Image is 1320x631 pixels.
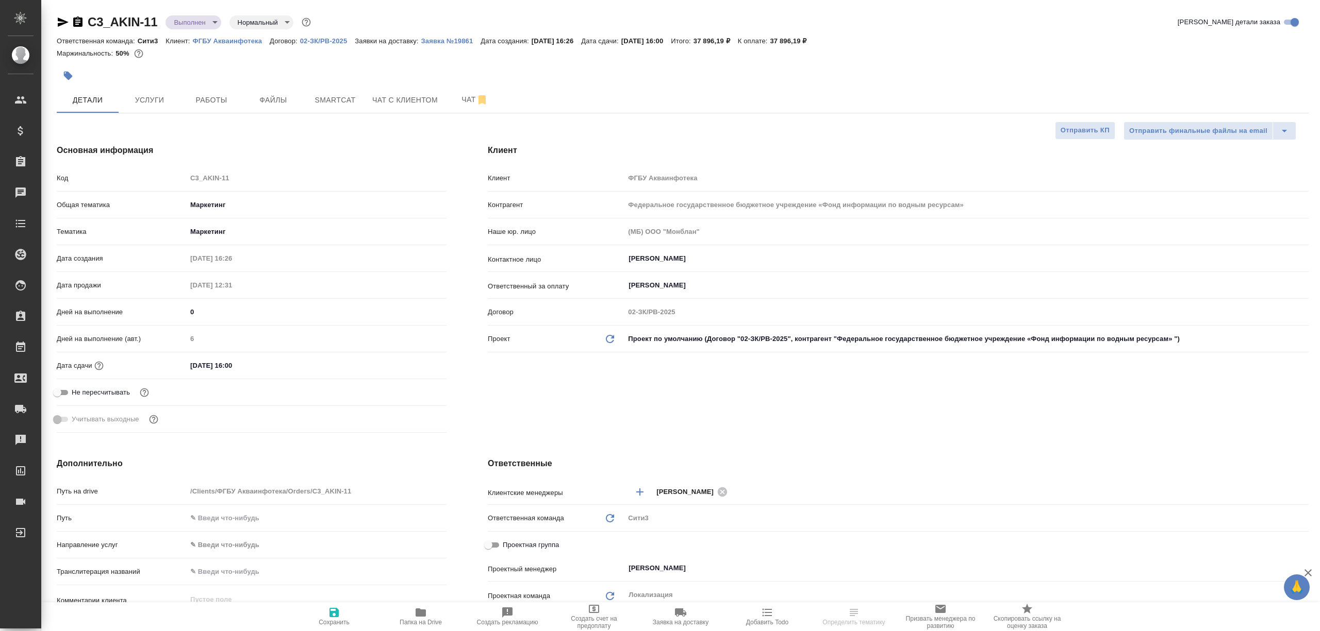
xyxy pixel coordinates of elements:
[355,37,421,45] p: Заявки на доставку:
[488,591,550,601] p: Проектная команда
[57,144,447,157] h4: Основная информация
[624,197,1309,212] input: Пустое поле
[138,37,166,45] p: Сити3
[671,37,693,45] p: Итого:
[166,37,192,45] p: Клиент:
[1178,17,1280,27] span: [PERSON_NAME] детали заказа
[187,94,236,107] span: Работы
[990,615,1064,629] span: Скопировать ссылку на оценку заказа
[1055,122,1115,140] button: Отправить КП
[624,509,1309,527] div: Сити3
[300,15,313,29] button: Доп статусы указывают на важность/срочность заказа
[488,200,624,210] p: Контрагент
[557,615,631,629] span: Создать счет на предоплату
[115,49,131,57] p: 50%
[187,196,447,214] div: Маркетинг
[738,37,770,45] p: К оплате:
[57,253,187,264] p: Дата создания
[581,37,621,45] p: Дата сдачи:
[450,93,500,106] span: Чат
[190,540,434,550] div: ✎ Введи что-нибудь
[57,37,138,45] p: Ответственная команда:
[656,485,731,498] div: [PERSON_NAME]
[57,200,187,210] p: Общая тематика
[488,513,564,523] p: Ответственная команда
[624,330,1309,348] div: Проект по умолчанию (Договор "02-ЗК/РВ-2025", контрагент "Федеральное государственное бюджетное у...
[770,37,815,45] p: 37 896,19 ₽
[88,15,157,29] a: C3_AKIN-11
[147,413,160,426] button: Выбери, если сб и вс нужно считать рабочими днями для выполнения заказа.
[57,307,187,317] p: Дней на выполнение
[488,227,624,237] p: Наше юр. лицо
[57,64,79,87] button: Добавить тэг
[621,37,671,45] p: [DATE] 16:00
[372,94,438,107] span: Чат с клиентом
[63,94,112,107] span: Детали
[488,488,624,498] p: Клиентские менеджеры
[57,457,447,470] h4: Дополнительно
[187,331,447,346] input: Пустое поле
[532,37,582,45] p: [DATE] 16:26
[1288,576,1306,598] span: 🙏
[138,386,151,399] button: Включи, если не хочешь, чтобы указанная дата сдачи изменилась после переставления заказа в 'Подтв...
[291,602,377,631] button: Сохранить
[187,170,447,185] input: Пустое поле
[421,36,481,46] button: Заявка №19861
[1303,258,1305,260] button: Open
[984,602,1070,631] button: Скопировать ссылку на оценку заказа
[1061,125,1110,137] span: Отправить КП
[166,15,221,29] div: Выполнен
[187,278,277,293] input: Пустое поле
[1124,122,1273,140] button: Отправить финальные файлы на email
[57,513,187,523] p: Путь
[656,487,720,497] span: [PERSON_NAME]
[57,227,187,237] p: Тематика
[400,619,442,626] span: Папка на Drive
[270,37,300,45] p: Договор:
[724,602,811,631] button: Добавить Todo
[171,18,208,27] button: Выполнен
[57,595,187,606] p: Комментарии клиента
[72,16,84,28] button: Скопировать ссылку
[229,15,293,29] div: Выполнен
[628,480,652,504] button: Добавить менеджера
[187,358,277,373] input: ✎ Введи что-нибудь
[488,173,624,183] p: Клиент
[72,414,139,424] span: Учитывать выходные
[125,94,174,107] span: Услуги
[488,281,624,292] p: Ответственный за оплату
[903,615,978,629] span: Призвать менеджера по развитию
[249,94,298,107] span: Файлы
[187,251,277,266] input: Пустое поле
[235,18,281,27] button: Нормальный
[57,540,187,550] p: Направление услуг
[132,47,145,60] button: 15731.95 RUB;
[637,602,724,631] button: Заявка на доставку
[300,37,355,45] p: 02-ЗК/РВ-2025
[476,94,488,106] svg: Отписаться
[1303,491,1305,493] button: Open
[746,619,788,626] span: Добавить Todo
[57,334,187,344] p: Дней на выполнение (авт.)
[488,564,624,574] p: Проектный менеджер
[477,619,538,626] span: Создать рекламацию
[193,37,270,45] p: ФГБУ Акваинфотека
[57,280,187,291] p: Дата продажи
[624,170,1309,185] input: Пустое поле
[57,16,69,28] button: Скопировать ссылку для ЯМессенджера
[72,387,130,398] span: Не пересчитывать
[57,486,187,497] p: Путь на drive
[1303,284,1305,286] button: Open
[187,223,447,241] div: Маркетинг
[92,359,106,372] button: Если добавить услуги и заполнить их объемом, то дата рассчитается автоматически
[310,94,360,107] span: Smartcat
[481,37,531,45] p: Дата создания:
[811,602,897,631] button: Определить тематику
[57,173,187,183] p: Код
[488,307,624,317] p: Договор
[488,144,1309,157] h4: Клиент
[421,37,481,45] p: Заявка №19861
[187,536,447,554] div: ✎ Введи что-нибудь
[187,510,447,525] input: ✎ Введи что-нибудь
[1129,125,1267,137] span: Отправить финальные файлы на email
